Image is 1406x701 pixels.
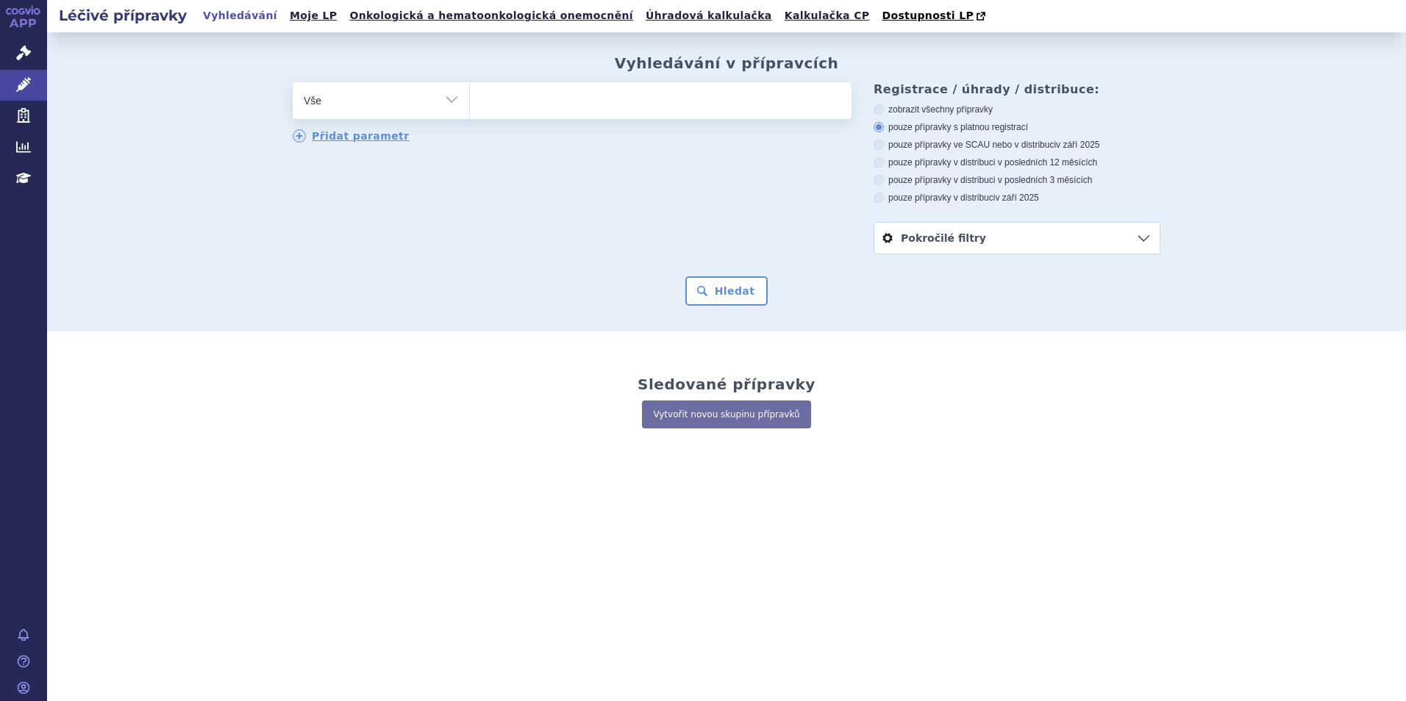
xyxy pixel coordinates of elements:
[882,10,974,21] span: Dostupnosti LP
[995,193,1038,203] span: v září 2025
[874,139,1160,151] label: pouze přípravky ve SCAU nebo v distribuci
[874,104,1160,115] label: zobrazit všechny přípravky
[1056,140,1099,150] span: v září 2025
[199,6,282,26] a: Vyhledávání
[685,276,768,306] button: Hledat
[642,400,810,428] a: Vytvořit novou skupinu přípravků
[345,6,638,26] a: Onkologická a hematoonkologická onemocnění
[285,6,341,26] a: Moje LP
[641,6,777,26] a: Úhradová kalkulačka
[615,54,839,72] h2: Vyhledávání v přípravcích
[638,375,816,393] h2: Sledované přípravky
[874,157,1160,168] label: pouze přípravky v distribuci v posledních 12 měsících
[293,129,410,143] a: Přidat parametr
[874,223,1160,254] a: Pokročilé filtry
[877,6,993,26] a: Dostupnosti LP
[874,82,1160,96] h3: Registrace / úhrady / distribuce:
[874,192,1160,204] label: pouze přípravky v distribuci
[874,121,1160,133] label: pouze přípravky s platnou registrací
[780,6,874,26] a: Kalkulačka CP
[47,5,199,26] h2: Léčivé přípravky
[874,174,1160,186] label: pouze přípravky v distribuci v posledních 3 měsících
